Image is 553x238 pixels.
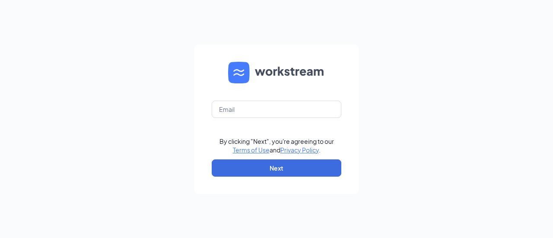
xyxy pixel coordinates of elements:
a: Terms of Use [233,146,270,154]
div: By clicking "Next", you're agreeing to our and . [219,137,334,154]
img: WS logo and Workstream text [228,62,325,83]
button: Next [212,159,341,177]
a: Privacy Policy [280,146,319,154]
input: Email [212,101,341,118]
